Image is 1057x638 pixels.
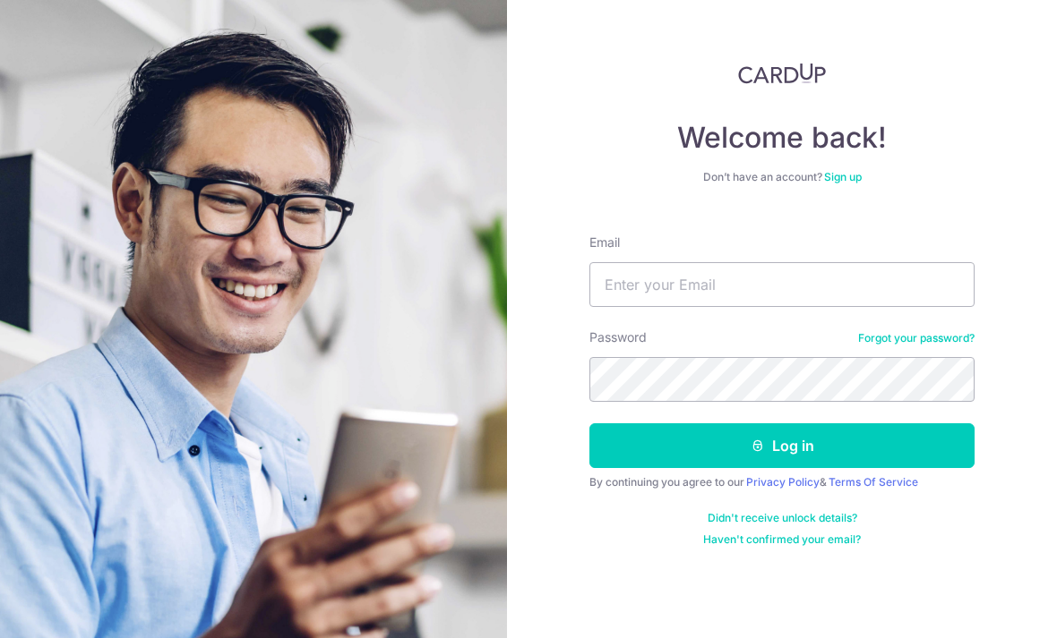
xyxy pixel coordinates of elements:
[589,170,975,184] div: Don’t have an account?
[708,511,857,525] a: Didn't receive unlock details?
[703,532,861,547] a: Haven't confirmed your email?
[829,475,918,489] a: Terms Of Service
[858,331,975,345] a: Forgot your password?
[589,120,975,156] h4: Welcome back!
[746,475,820,489] a: Privacy Policy
[824,170,862,183] a: Sign up
[589,234,620,251] label: Email
[589,423,975,468] button: Log in
[589,328,647,346] label: Password
[738,63,826,84] img: CardUp Logo
[589,262,975,307] input: Enter your Email
[589,475,975,489] div: By continuing you agree to our &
